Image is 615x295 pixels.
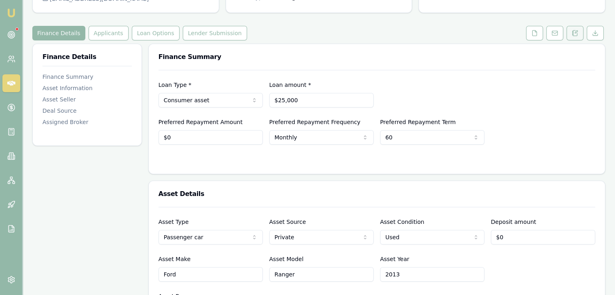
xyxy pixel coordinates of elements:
button: Loan Options [132,26,180,40]
img: emu-icon-u.png [6,8,16,18]
label: Loan amount * [269,82,311,88]
label: Asset Condition [380,219,425,225]
div: Finance Summary [42,73,132,81]
h3: Asset Details [159,191,595,197]
input: $ [159,130,263,145]
label: Asset Source [269,219,306,225]
button: Lender Submission [183,26,247,40]
label: Asset Year [380,256,409,262]
div: Asset Seller [42,95,132,103]
a: Lender Submission [181,26,249,40]
label: Preferred Repayment Amount [159,119,243,125]
input: $ [491,230,595,244]
label: Deposit amount [491,219,536,225]
button: Applicants [89,26,129,40]
a: Applicants [87,26,130,40]
input: $ [269,93,374,107]
label: Preferred Repayment Term [380,119,456,125]
h3: Finance Summary [159,54,595,60]
label: Preferred Repayment Frequency [269,119,361,125]
label: Asset Model [269,256,304,262]
a: Loan Options [130,26,181,40]
a: Finance Details [32,26,87,40]
div: Deal Source [42,107,132,115]
label: Asset Make [159,256,191,262]
div: Assigned Broker [42,118,132,126]
h3: Finance Details [42,54,132,60]
div: Asset Information [42,84,132,92]
label: Loan Type * [159,82,192,88]
label: Asset Type [159,219,189,225]
button: Finance Details [32,26,85,40]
